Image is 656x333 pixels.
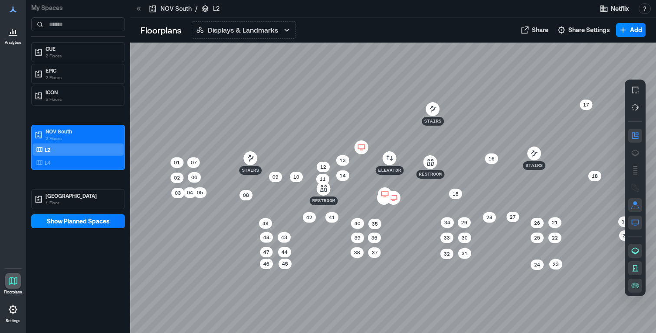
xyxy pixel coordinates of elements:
[453,190,459,198] p: 15
[518,23,551,37] button: Share
[282,260,288,268] p: 45
[424,118,442,125] p: Stairs
[46,192,118,199] p: [GEOGRAPHIC_DATA]
[281,233,287,242] p: 43
[329,213,335,222] p: 41
[534,260,540,269] p: 24
[552,218,558,227] p: 21
[242,167,259,174] p: Stairs
[622,217,628,226] p: 19
[510,213,515,221] p: 27
[293,173,299,181] p: 10
[31,214,125,228] button: Show Planned Spaces
[461,218,467,227] p: 29
[46,96,118,103] p: 5 Floors
[191,158,197,167] p: 07
[378,167,401,174] p: Elevator
[192,21,296,39] button: Displays & Landmarks
[312,197,335,204] p: Restroom
[419,171,442,178] p: Restroom
[262,219,269,228] p: 49
[320,163,326,171] p: 12
[174,158,180,167] p: 01
[45,146,50,153] p: L2
[534,233,540,242] p: 25
[46,45,118,52] p: CUE
[3,299,23,326] a: Settings
[187,188,193,197] p: 04
[2,21,24,48] a: Analytics
[611,4,629,13] span: Netflix
[282,248,288,256] p: 44
[489,154,495,163] p: 16
[340,156,346,165] p: 13
[354,219,361,228] p: 40
[191,173,197,182] p: 06
[525,162,543,169] p: Stairs
[5,40,21,45] p: Analytics
[46,89,118,96] p: ICON
[444,218,450,227] p: 34
[444,250,450,258] p: 32
[354,233,361,242] p: 39
[197,188,203,197] p: 05
[175,189,181,197] p: 03
[263,233,269,242] p: 48
[552,233,558,242] p: 22
[263,260,269,268] p: 46
[372,220,378,228] p: 35
[4,290,22,295] p: Floorplans
[534,219,540,227] p: 26
[141,24,181,36] p: Floorplans
[45,159,50,166] p: L4
[532,26,548,34] span: Share
[46,74,118,81] p: 2 Floors
[46,67,118,74] p: EPIC
[568,26,610,34] span: Share Settings
[486,213,492,222] p: 28
[616,23,646,37] button: Add
[592,172,598,180] p: 18
[213,4,220,13] p: L2
[46,128,118,135] p: NOV South
[372,248,377,257] p: 37
[371,233,377,242] p: 36
[6,318,20,323] p: Settings
[462,249,468,258] p: 31
[1,270,25,297] a: Floorplans
[46,52,118,59] p: 2 Floors
[597,2,632,16] button: Netflix
[354,248,360,257] p: 38
[208,25,278,35] p: Displays & Landmarks
[340,171,346,180] p: 14
[46,199,118,206] p: 1 Floor
[444,233,450,242] p: 33
[553,260,559,269] p: 23
[320,175,326,183] p: 11
[306,213,312,222] p: 42
[263,248,269,256] p: 47
[462,233,468,242] p: 30
[623,231,629,240] p: 20
[243,191,249,200] p: 08
[31,3,125,12] p: My Spaces
[272,173,279,181] p: 09
[161,4,192,13] p: NOV South
[554,23,613,37] button: Share Settings
[174,173,180,182] p: 02
[47,217,110,226] span: Show Planned Spaces
[583,100,589,109] p: 17
[46,135,118,142] p: 2 Floors
[195,4,197,13] p: /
